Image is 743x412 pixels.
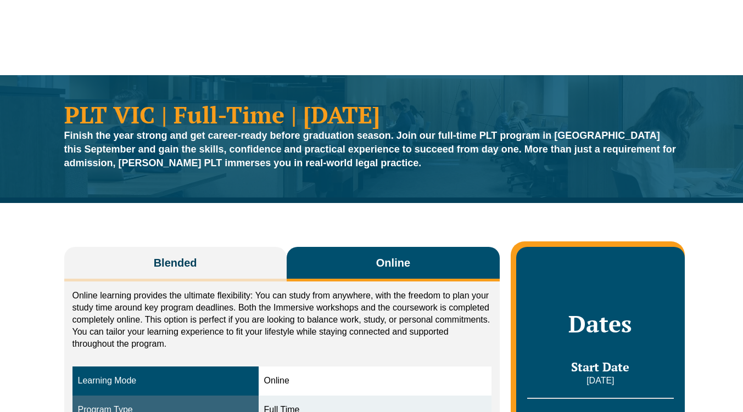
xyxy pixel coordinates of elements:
[64,130,676,168] strong: Finish the year strong and get career-ready before graduation season. Join our full-time PLT prog...
[527,375,673,387] p: [DATE]
[154,255,197,270] span: Blended
[376,255,410,270] span: Online
[72,290,492,350] p: Online learning provides the ultimate flexibility: You can study from anywhere, with the freedom ...
[264,375,487,387] div: Online
[64,103,679,126] h1: PLT VIC | Full-Time | [DATE]
[78,375,253,387] div: Learning Mode
[527,310,673,337] h2: Dates
[571,359,629,375] span: Start Date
